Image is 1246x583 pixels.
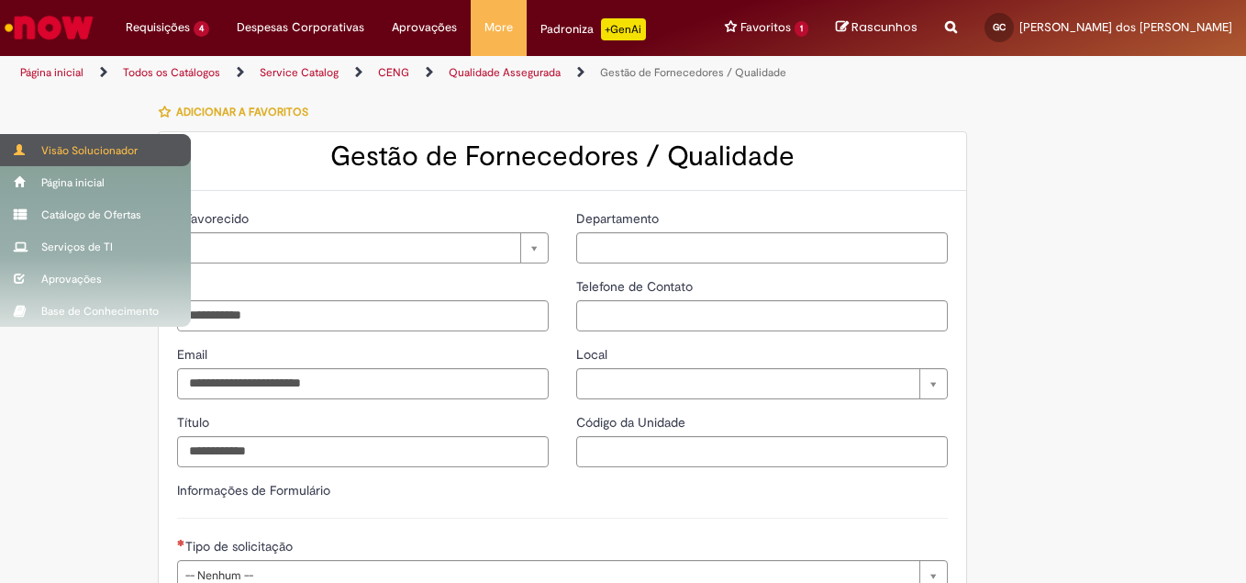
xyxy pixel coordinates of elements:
[177,300,549,331] input: ID
[1019,19,1232,35] span: [PERSON_NAME] dos [PERSON_NAME]
[177,436,549,467] input: Título
[576,368,948,399] a: Limpar campo Local
[177,368,549,399] input: Email
[177,141,948,172] h2: Gestão de Fornecedores / Qualidade
[836,19,918,37] a: Rascunhos
[14,56,817,90] ul: Trilhas de página
[158,93,318,131] button: Adicionar a Favoritos
[576,436,948,467] input: Código da Unidade
[740,18,791,37] span: Favoritos
[177,414,213,431] span: Título
[260,65,339,80] a: Service Catalog
[576,232,948,263] input: Departamento
[540,18,646,40] div: Padroniza
[993,21,1006,33] span: GC
[484,18,513,37] span: More
[176,105,308,119] span: Adicionar a Favoritos
[576,210,662,227] span: Departamento
[177,232,549,263] a: Limpar campo Favorecido
[2,9,96,46] img: ServiceNow
[185,210,252,227] span: Necessários - Favorecido
[237,18,364,37] span: Despesas Corporativas
[576,278,696,295] span: Telefone de Contato
[795,21,808,37] span: 1
[392,18,457,37] span: Aprovações
[123,65,220,80] a: Todos os Catálogos
[449,65,561,80] a: Qualidade Assegurada
[185,538,296,555] span: Tipo de solicitação
[194,21,209,37] span: 4
[378,65,409,80] a: CENG
[600,65,786,80] a: Gestão de Fornecedores / Qualidade
[177,539,185,546] span: Necessários
[126,18,190,37] span: Requisições
[177,482,330,499] label: Informações de Formulário
[576,300,948,331] input: Telefone de Contato
[20,65,83,80] a: Página inicial
[576,414,689,431] span: Código da Unidade
[576,346,611,363] span: Local
[851,18,918,36] span: Rascunhos
[601,18,646,40] p: +GenAi
[177,346,211,363] span: Email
